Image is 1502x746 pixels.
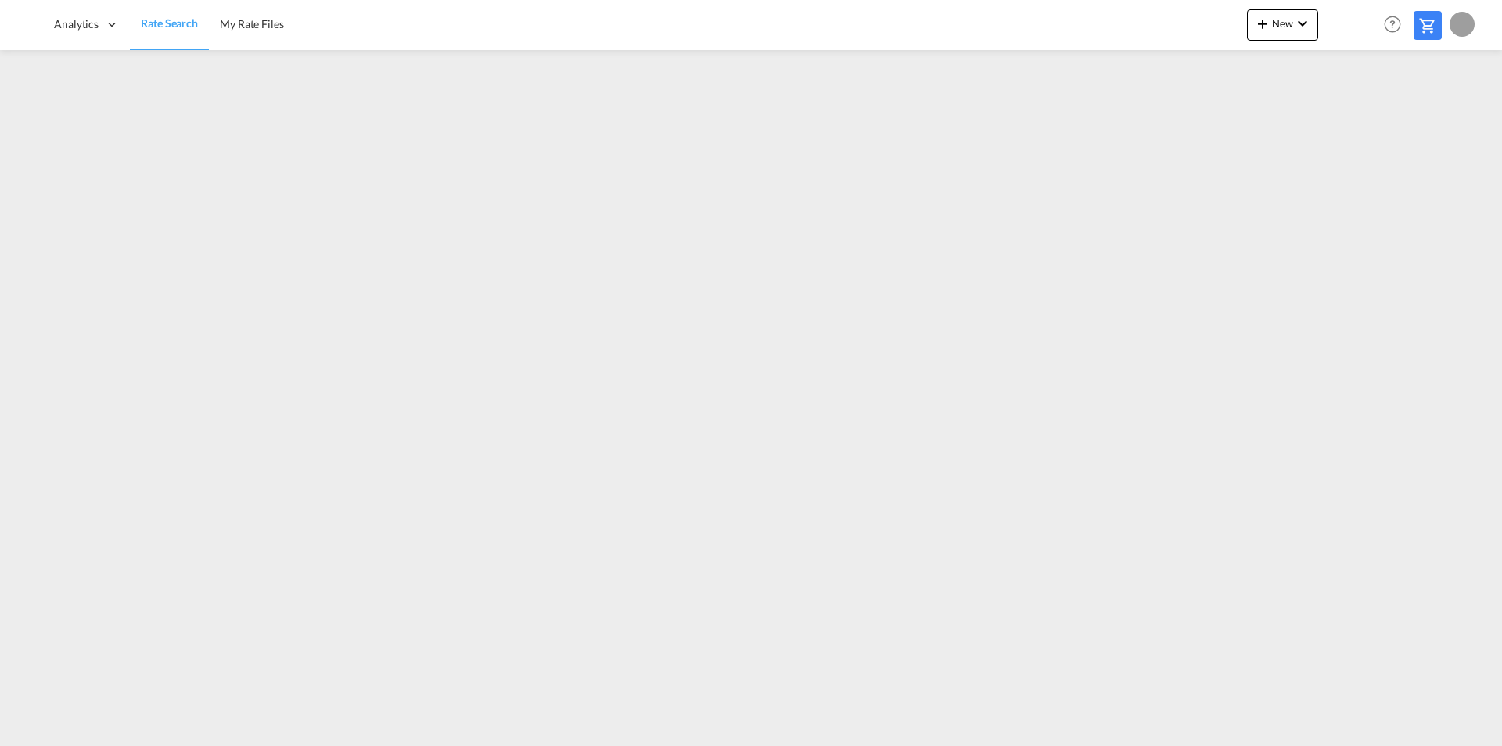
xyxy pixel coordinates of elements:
span: Analytics [54,16,99,32]
button: icon-plus 400-fgNewicon-chevron-down [1247,9,1318,41]
span: My Rate Files [220,17,284,31]
div: Help [1379,11,1414,39]
span: New [1253,17,1312,30]
span: Rate Search [141,16,198,30]
span: Help [1379,11,1406,38]
md-icon: icon-plus 400-fg [1253,14,1272,33]
md-icon: icon-chevron-down [1293,14,1312,33]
